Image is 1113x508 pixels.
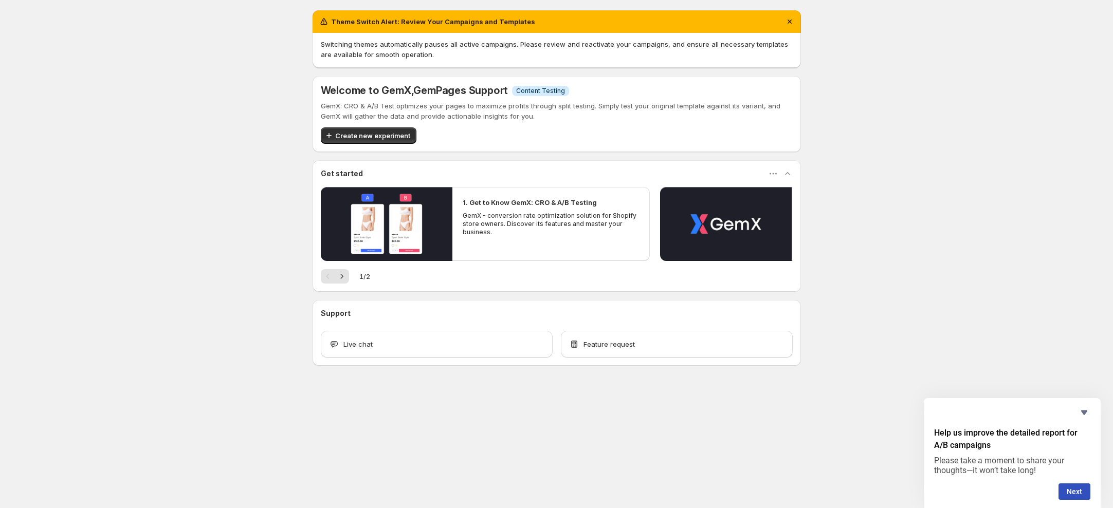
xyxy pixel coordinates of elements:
[934,406,1090,500] div: Help us improve the detailed report for A/B campaigns
[463,212,640,236] p: GemX - conversion rate optimization solution for Shopify store owners. Discover its features and ...
[359,271,370,281] span: 1 / 2
[343,339,373,349] span: Live chat
[782,14,797,29] button: Dismiss notification
[934,427,1090,451] h2: Help us improve the detailed report for A/B campaigns
[331,16,535,27] h2: Theme Switch Alert: Review Your Campaigns and Templates
[321,84,508,97] h5: Welcome to GemX
[1059,483,1090,500] button: Next question
[321,269,349,284] nav: Pagination
[516,87,565,95] span: Content Testing
[321,101,793,121] p: GemX: CRO & A/B Test optimizes your pages to maximize profits through split testing. Simply test ...
[321,40,788,59] span: Switching themes automatically pauses all active campaigns. Please review and reactivate your cam...
[660,187,792,261] button: Play video
[321,187,452,261] button: Play video
[934,456,1090,475] p: Please take a moment to share your thoughts—it won’t take long!
[321,308,351,318] h3: Support
[463,197,597,208] h2: 1. Get to Know GemX: CRO & A/B Testing
[335,269,349,284] button: Next
[321,127,416,144] button: Create new experiment
[335,130,410,141] span: Create new experiment
[411,84,508,97] span: , GemPages Support
[1078,406,1090,419] button: Hide survey
[583,339,635,349] span: Feature request
[321,168,363,179] h3: Get started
